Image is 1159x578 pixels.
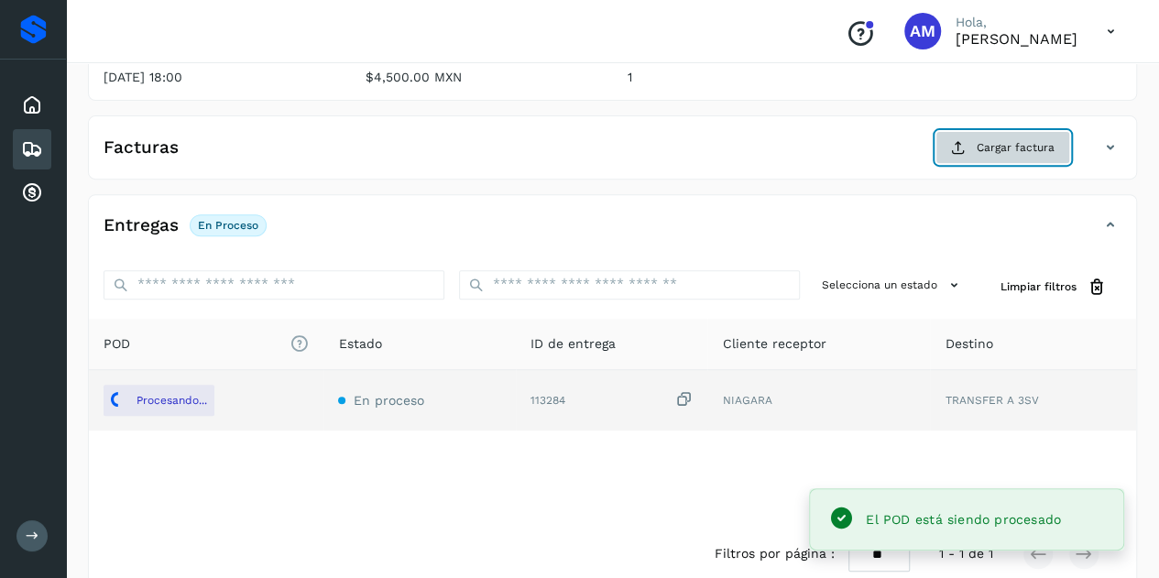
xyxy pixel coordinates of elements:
div: Inicio [13,85,51,125]
div: 113284 [530,390,693,409]
button: Procesando... [104,385,214,416]
p: [DATE] 18:00 [104,70,336,85]
p: Hola, [956,15,1077,30]
p: Procesando... [137,394,207,407]
span: Cargar factura [977,139,1055,156]
td: NIAGARA [707,370,930,431]
h4: Entregas [104,215,179,236]
p: $4,500.00 MXN [366,70,598,85]
p: En proceso [198,219,258,232]
span: Estado [338,334,381,354]
span: Filtros por página : [714,544,834,563]
div: EntregasEn proceso [89,210,1136,256]
span: El POD está siendo procesado [866,512,1061,527]
span: Limpiar filtros [1000,278,1077,295]
button: Selecciona un estado [815,270,971,300]
div: Cuentas por cobrar [13,173,51,213]
div: FacturasCargar factura [89,131,1136,179]
span: En proceso [353,393,423,408]
td: TRANSFER A 3SV [930,370,1136,431]
button: Cargar factura [935,131,1070,164]
h4: Facturas [104,137,179,158]
span: Destino [945,334,992,354]
p: Angele Monserrat Manriquez Bisuett [956,30,1077,48]
div: Embarques [13,129,51,169]
span: ID de entrega [530,334,616,354]
p: 1 [628,70,860,85]
button: Limpiar filtros [986,270,1121,304]
span: Cliente receptor [722,334,826,354]
span: 1 - 1 de 1 [939,544,993,563]
span: POD [104,334,309,354]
